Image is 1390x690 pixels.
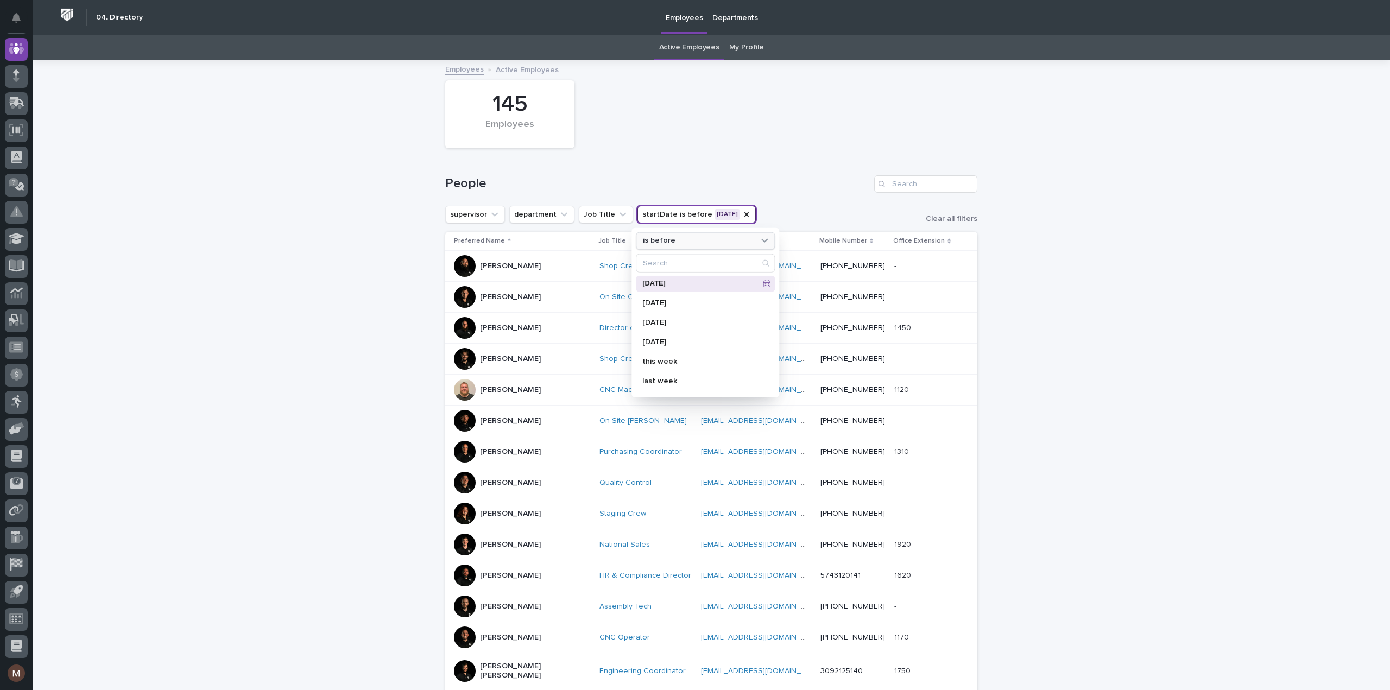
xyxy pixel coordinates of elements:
[642,318,757,326] p: [DATE]
[820,355,885,363] a: [PHONE_NUMBER]
[637,206,756,223] button: startDate
[445,498,977,529] tr: [PERSON_NAME]Staging Crew [EMAIL_ADDRESS][DOMAIN_NAME] [PHONE_NUMBER]--
[5,7,28,29] button: Notifications
[480,385,541,395] p: [PERSON_NAME]
[445,176,870,192] h1: People
[445,436,977,467] tr: [PERSON_NAME]Purchasing Coordinator [EMAIL_ADDRESS][DOMAIN_NAME] [PHONE_NUMBER]13101310
[729,35,764,60] a: My Profile
[820,262,885,270] a: [PHONE_NUMBER]
[599,385,650,395] a: CNC Machinist
[599,540,650,549] a: National Sales
[445,560,977,591] tr: [PERSON_NAME]HR & Compliance Director [EMAIL_ADDRESS][DOMAIN_NAME] 574312014116201620
[96,13,143,22] h2: 04. Directory
[599,324,677,333] a: Director of Production
[894,414,899,426] p: -
[820,324,885,332] a: [PHONE_NUMBER]
[820,603,885,610] a: [PHONE_NUMBER]
[57,5,77,25] img: Workspace Logo
[445,406,977,436] tr: [PERSON_NAME]On-Site [PERSON_NAME] [EMAIL_ADDRESS][DOMAIN_NAME] [PHONE_NUMBER]--
[894,600,899,611] p: -
[599,667,686,676] a: Engineering Coordinator
[820,667,863,675] a: 3092125140
[14,13,28,30] div: Notifications
[659,35,719,60] a: Active Employees
[599,509,646,518] a: Staging Crew
[445,344,977,375] tr: [PERSON_NAME]Shop Crew [EMAIL_ADDRESS][DOMAIN_NAME] [PHONE_NUMBER]--
[480,633,541,642] p: [PERSON_NAME]
[894,290,899,302] p: -
[894,507,899,518] p: -
[480,478,541,488] p: [PERSON_NAME]
[894,664,913,676] p: 1750
[445,653,977,689] tr: [PERSON_NAME] [PERSON_NAME]Engineering Coordinator [EMAIL_ADDRESS][DOMAIN_NAME] 309212514017501750
[819,235,867,247] p: Mobile Number
[820,293,885,301] a: [PHONE_NUMBER]
[599,602,652,611] a: Assembly Tech
[894,631,911,642] p: 1170
[820,417,885,425] a: [PHONE_NUMBER]
[445,282,977,313] tr: [PERSON_NAME]On-Site Crew [EMAIL_ADDRESS][DOMAIN_NAME] [PHONE_NUMBER]--
[701,448,824,455] a: [EMAIL_ADDRESS][DOMAIN_NAME]
[445,62,484,75] a: Employees
[820,510,885,517] a: [PHONE_NUMBER]
[445,591,977,622] tr: [PERSON_NAME]Assembly Tech [EMAIL_ADDRESS][DOMAIN_NAME] [PHONE_NUMBER]--
[642,377,757,384] p: last week
[701,572,824,579] a: [EMAIL_ADDRESS][DOMAIN_NAME]
[445,467,977,498] tr: [PERSON_NAME]Quality Control [EMAIL_ADDRESS][DOMAIN_NAME] [PHONE_NUMBER]--
[894,383,911,395] p: 1120
[701,667,824,675] a: [EMAIL_ADDRESS][DOMAIN_NAME]
[480,293,541,302] p: [PERSON_NAME]
[480,324,541,333] p: [PERSON_NAME]
[480,602,541,611] p: [PERSON_NAME]
[599,262,639,271] a: Shop Crew
[454,235,505,247] p: Preferred Name
[894,476,899,488] p: -
[599,355,639,364] a: Shop Crew
[820,572,861,579] a: 5743120141
[480,262,541,271] p: [PERSON_NAME]
[636,254,774,271] input: Search
[480,540,541,549] p: [PERSON_NAME]
[464,119,556,142] div: Employees
[701,603,824,610] a: [EMAIL_ADDRESS][DOMAIN_NAME]
[599,571,691,580] a: HR & Compliance Director
[642,338,757,345] p: [DATE]
[894,538,913,549] p: 1920
[917,215,977,223] button: Clear all filters
[643,236,675,245] p: is before
[599,633,650,642] a: CNC Operator
[599,478,652,488] a: Quality Control
[599,447,682,457] a: Purchasing Coordinator
[820,634,885,641] a: [PHONE_NUMBER]
[642,299,757,306] p: [DATE]
[445,375,977,406] tr: [PERSON_NAME]CNC Machinist [EMAIL_ADDRESS][DOMAIN_NAME] [PHONE_NUMBER]11201120
[894,569,913,580] p: 1620
[701,510,824,517] a: [EMAIL_ADDRESS][DOMAIN_NAME]
[480,509,541,518] p: [PERSON_NAME]
[480,571,541,580] p: [PERSON_NAME]
[820,541,885,548] a: [PHONE_NUMBER]
[636,275,775,292] div: [DATE]
[579,206,633,223] button: Job Title
[5,662,28,685] button: users-avatar
[445,529,977,560] tr: [PERSON_NAME]National Sales [EMAIL_ADDRESS][DOMAIN_NAME] [PHONE_NUMBER]19201920
[599,293,646,302] a: On-Site Crew
[509,206,574,223] button: department
[701,479,824,486] a: [EMAIL_ADDRESS][DOMAIN_NAME]
[820,386,885,394] a: [PHONE_NUMBER]
[894,259,899,271] p: -
[445,622,977,653] tr: [PERSON_NAME]CNC Operator [EMAIL_ADDRESS][DOMAIN_NAME] [PHONE_NUMBER]11701170
[874,175,977,193] input: Search
[445,313,977,344] tr: [PERSON_NAME]Director of Production [EMAIL_ADDRESS][DOMAIN_NAME] [PHONE_NUMBER]14501450
[894,445,911,457] p: 1310
[598,235,626,247] p: Job Title
[445,251,977,282] tr: [PERSON_NAME]Shop Crew [EMAIL_ADDRESS][DOMAIN_NAME] [PHONE_NUMBER]--
[599,416,687,426] a: On-Site [PERSON_NAME]
[480,355,541,364] p: [PERSON_NAME]
[701,634,824,641] a: [EMAIL_ADDRESS][DOMAIN_NAME]
[636,254,775,272] div: Search
[820,448,885,455] a: [PHONE_NUMBER]
[894,321,913,333] p: 1450
[642,280,759,287] p: [DATE]
[893,235,945,247] p: Office Extension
